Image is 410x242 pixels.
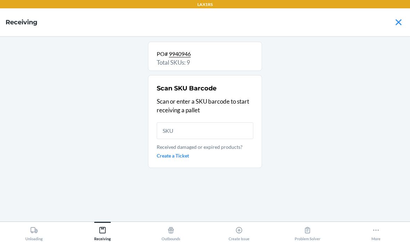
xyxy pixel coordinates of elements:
div: More [371,224,380,241]
div: Problem Solver [295,224,320,241]
div: Outbounds [162,224,180,241]
p: PO# [157,50,253,58]
p: Received damaged or expired products? [157,143,253,151]
div: Receiving [94,224,111,241]
input: SKU [157,122,253,139]
h2: Scan SKU Barcode [157,84,216,93]
h4: Receiving [6,18,38,27]
button: More [342,222,410,241]
p: Scan or enter a SKU barcode to start receiving a pallet [157,97,253,115]
button: Problem Solver [273,222,342,241]
a: Create a Ticket [157,152,253,159]
p: LAX1RS [197,1,213,8]
button: Receiving [68,222,137,241]
div: Create Issue [229,224,249,241]
button: Outbounds [137,222,205,241]
div: Unloading [25,224,43,241]
p: Total SKUs: 9 [157,58,253,67]
button: Create Issue [205,222,273,241]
